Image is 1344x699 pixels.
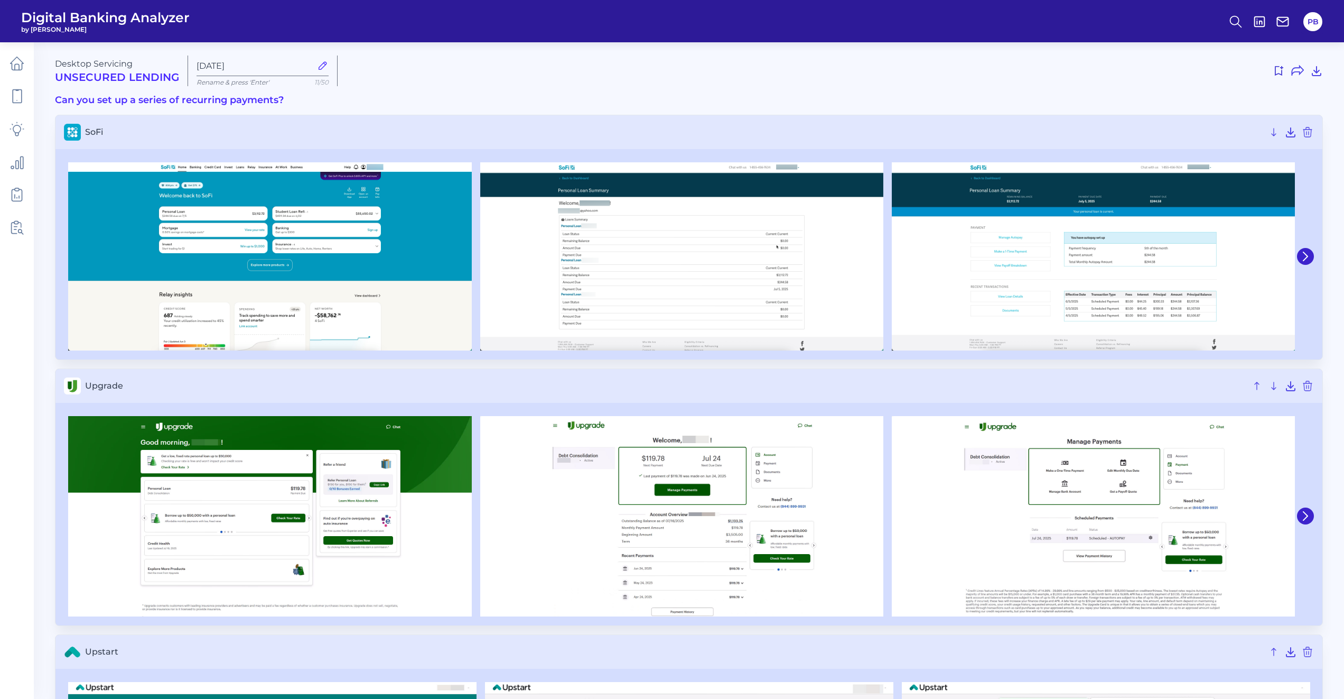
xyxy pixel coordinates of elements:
[55,95,1323,106] h3: Can you set up a series of recurring payments?
[314,78,329,86] span: 11/50
[68,416,472,617] img: Upgrade
[21,10,190,25] span: Digital Banking Analyzer
[85,647,1263,657] span: Upstart
[892,162,1295,351] img: SoFi
[55,71,179,84] h2: Unsecured Lending
[480,162,884,351] img: SoFi
[68,162,472,351] img: SoFi
[55,59,179,84] div: Desktop Servicing
[85,127,1263,137] span: SoFi
[892,416,1295,617] img: Upgrade
[1303,12,1322,31] button: PB
[480,416,884,617] img: Upgrade
[21,25,190,33] span: by [PERSON_NAME]
[85,381,1246,391] span: Upgrade
[197,78,329,86] p: Rename & press 'Enter'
